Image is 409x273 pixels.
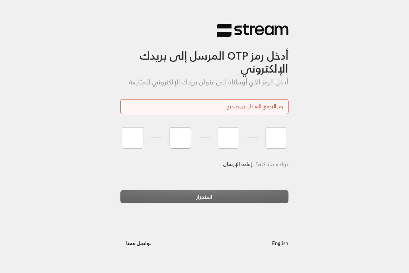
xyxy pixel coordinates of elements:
[223,157,252,172] a: إعادة الإرسال
[120,239,158,247] a: تواصل معنا
[120,236,158,249] button: تواصل معنا
[120,37,289,75] h3: أدخل رمز OTP المرسل إلى بريدك الإلكتروني
[120,78,289,86] h5: أدخل الرمز الذي أرسلناه إلى عنوان بريدك الإلكتروني للمتابعة
[217,23,289,37] img: Stream Logo
[125,103,284,110] div: رمز التحقق المدخل غير صحيح
[272,236,289,249] a: English
[256,159,289,169] span: تواجه مشكلة؟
